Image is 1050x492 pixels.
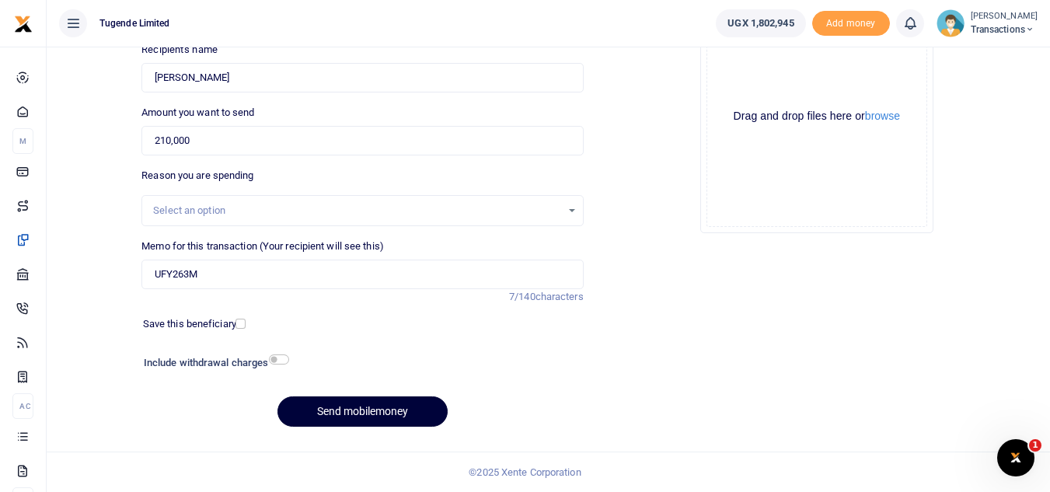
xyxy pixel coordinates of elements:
span: 7/140 [509,291,535,302]
li: M [12,128,33,154]
a: logo-small logo-large logo-large [14,17,33,29]
button: Send mobilemoney [277,396,448,427]
iframe: Intercom live chat [997,439,1034,476]
div: Drag and drop files here or [707,109,926,124]
span: UGX 1,802,945 [727,16,794,31]
input: Enter extra information [141,260,583,289]
label: Recipient's name [141,42,218,58]
span: Add money [812,11,890,37]
li: Toup your wallet [812,11,890,37]
label: Amount you want to send [141,105,254,120]
span: Transactions [971,23,1038,37]
li: Wallet ballance [710,9,811,37]
label: Memo for this transaction (Your recipient will see this) [141,239,384,254]
label: Reason you are spending [141,168,253,183]
div: Select an option [153,203,560,218]
span: Tugende Limited [93,16,176,30]
input: UGX [141,126,583,155]
span: 1 [1029,439,1041,452]
h6: Include withdrawal charges [144,357,282,369]
a: profile-user [PERSON_NAME] Transactions [937,9,1038,37]
a: UGX 1,802,945 [716,9,805,37]
span: characters [535,291,584,302]
img: logo-small [14,15,33,33]
a: Add money [812,16,890,28]
li: Ac [12,393,33,419]
button: browse [865,110,900,121]
label: Save this beneficiary [143,316,236,332]
input: Loading name... [141,63,583,92]
img: profile-user [937,9,965,37]
small: [PERSON_NAME] [971,10,1038,23]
